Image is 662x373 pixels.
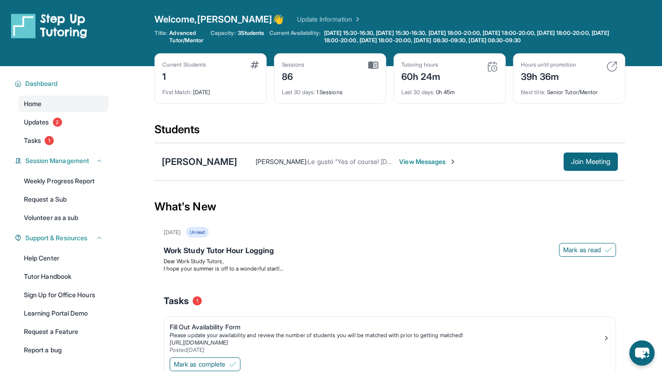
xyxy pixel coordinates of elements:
img: Mark as read [605,246,612,254]
a: Learning Portal Demo [18,305,108,322]
button: Mark as read [559,243,616,257]
div: 39h 36m [521,68,576,83]
div: Unread [186,227,208,237]
button: Dashboard [22,79,103,88]
span: I hope your summer is off to a wonderful start! [164,265,283,272]
div: Please update your availability and review the number of students you will be matched with prior ... [170,332,603,339]
a: Weekly Progress Report [18,173,108,189]
div: Work Study Tutor Hour Logging [164,245,616,258]
span: Tasks [24,136,41,145]
button: Session Management [22,156,103,165]
span: 2 [53,118,62,127]
span: Welcome, [PERSON_NAME] 👋 [154,13,284,26]
div: Sessions [282,61,305,68]
div: Students [154,122,625,142]
img: logo [11,13,87,39]
a: Request a Feature [18,323,108,340]
span: Next title : [521,89,546,96]
button: Mark as complete [170,357,240,371]
span: 3 Students [238,29,264,37]
a: Report a bug [18,342,108,358]
span: Le gustó “Yes of course! [DATE] at 7:30 then! The session should last under an hour :) see you then” [308,158,599,165]
span: View Messages [399,157,457,166]
div: Current Students [162,61,206,68]
a: Volunteer as a sub [18,209,108,226]
a: [DATE] 15:30-16:30, [DATE] 15:30-16:30, [DATE] 18:00-20:00, [DATE] 18:00-20:00, [DATE] 18:00-20:0... [322,29,625,44]
img: card [606,61,617,72]
img: Chevron Right [352,15,361,24]
div: Posted [DATE] [170,346,603,354]
a: Sign Up for Office Hours [18,287,108,303]
span: Advanced Tutor/Mentor [169,29,205,44]
span: Title: [154,29,167,44]
span: 1 [193,296,202,305]
span: [PERSON_NAME] : [256,158,308,165]
a: Request a Sub [18,191,108,208]
a: Help Center [18,250,108,266]
a: Home [18,96,108,112]
div: Senior Tutor/Mentor [521,83,617,96]
span: Session Management [25,156,89,165]
div: [DATE] [164,229,181,236]
div: What's New [154,186,625,227]
a: Update Information [297,15,361,24]
a: Updates2 [18,114,108,130]
div: [PERSON_NAME] [162,155,237,168]
div: [DATE] [162,83,259,96]
div: Tutoring hours [401,61,441,68]
div: 1 Sessions [282,83,378,96]
img: card [251,61,259,68]
span: Updates [24,118,49,127]
div: 1 [162,68,206,83]
a: Tasks1 [18,132,108,149]
span: Current Availability: [269,29,320,44]
a: Tutor Handbook [18,268,108,285]
span: Dashboard [25,79,58,88]
span: Home [24,99,41,108]
span: Dear Work Study Tutors, [164,258,224,265]
div: 86 [282,68,305,83]
span: Join Meeting [571,159,611,164]
div: Hours until promotion [521,61,576,68]
a: Fill Out Availability FormPlease update your availability and review the number of students you w... [164,317,616,356]
span: Support & Resources [25,233,87,243]
span: [DATE] 15:30-16:30, [DATE] 15:30-16:30, [DATE] 18:00-20:00, [DATE] 18:00-20:00, [DATE] 18:00-20:0... [324,29,623,44]
span: 1 [45,136,54,145]
span: Tasks [164,294,189,307]
img: card [487,61,498,72]
span: Mark as read [563,245,601,254]
button: Support & Resources [22,233,103,243]
span: Last 30 days : [282,89,315,96]
div: Fill Out Availability Form [170,322,603,332]
div: 60h 24m [401,68,441,83]
div: 0h 45m [401,83,498,96]
a: [URL][DOMAIN_NAME] [170,339,228,346]
button: Join Meeting [564,153,618,171]
img: Chevron-Right [449,158,457,165]
img: Mark as complete [229,361,236,368]
span: Mark as complete [174,360,225,369]
span: First Match : [162,89,192,96]
button: chat-button [629,340,655,366]
span: Capacity: [211,29,236,37]
span: Last 30 days : [401,89,434,96]
img: card [368,61,378,69]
